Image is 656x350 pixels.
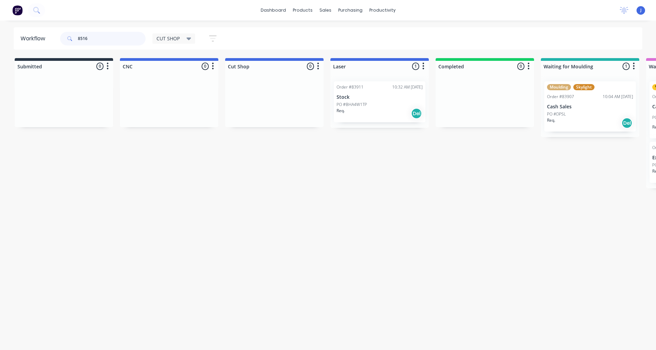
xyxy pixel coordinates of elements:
input: Search for orders... [78,32,146,45]
div: Moulding [547,84,571,90]
div: Workflow [20,35,49,43]
p: Req. [337,108,345,114]
div: sales [316,5,335,15]
span: CUT SHOP [156,35,180,42]
div: MouldingSkylightOrder #8390710:04 AM [DATE]Cash SalesPO #DPSLReq.Del [544,81,636,132]
div: 10:32 AM [DATE] [392,84,423,90]
a: dashboard [257,5,289,15]
div: Order #83907 [547,94,574,100]
p: Req. [547,117,555,123]
div: purchasing [335,5,366,15]
img: Factory [12,5,23,15]
p: PO #BHA4W1TP [337,102,367,108]
div: Order #83911 [337,84,364,90]
span: J [640,7,642,13]
p: Cash Sales [547,104,633,110]
div: Del [411,108,422,119]
p: PO #DPSL [547,111,566,117]
div: Order #8391110:32 AM [DATE]StockPO #BHA4W1TPReq.Del [334,81,425,122]
div: Skylight [573,84,594,90]
div: Del [621,118,632,129]
p: Stock [337,94,423,100]
div: products [289,5,316,15]
div: productivity [366,5,399,15]
div: 10:04 AM [DATE] [603,94,633,100]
